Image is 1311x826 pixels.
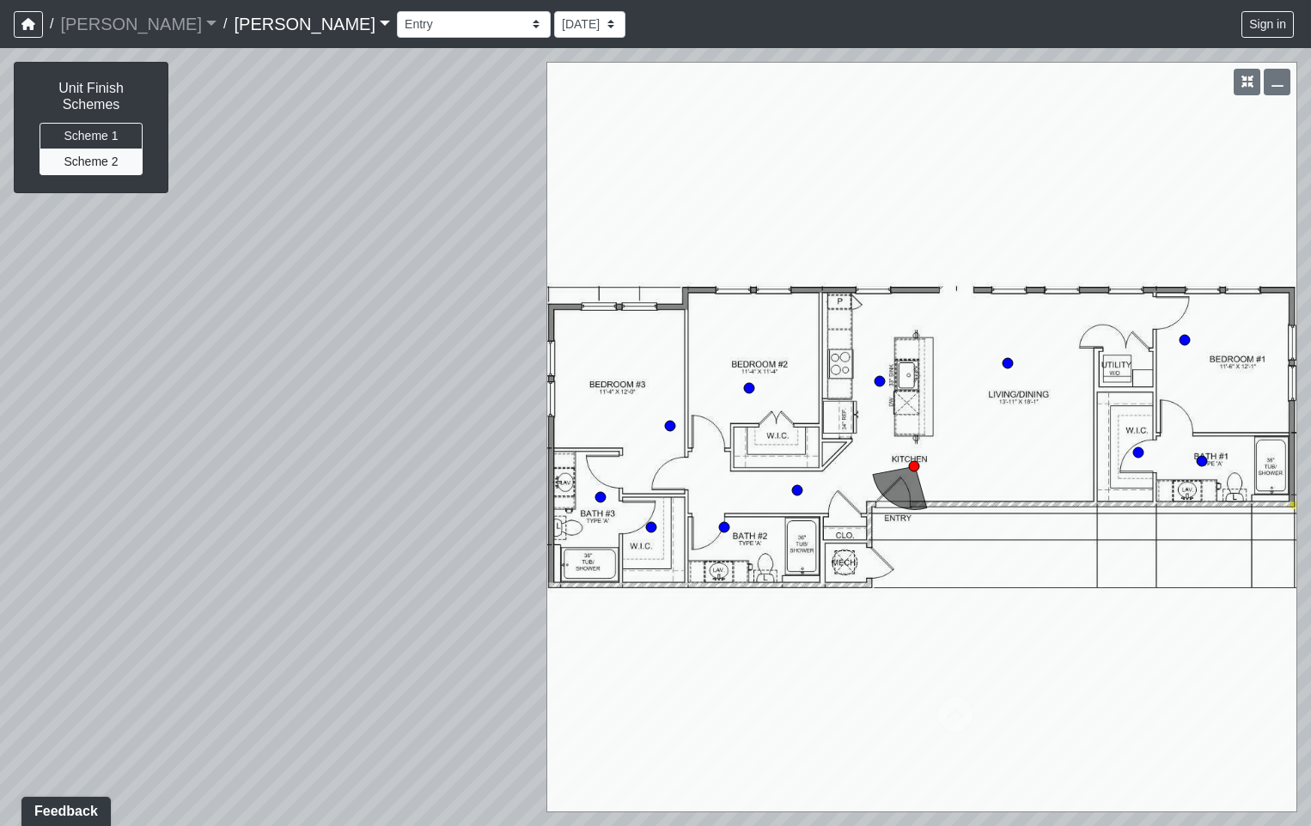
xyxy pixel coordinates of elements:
[13,792,114,826] iframe: Ybug feedback widget
[43,7,60,41] span: /
[216,7,234,41] span: /
[60,7,216,41] a: [PERSON_NAME]
[234,7,390,41] a: [PERSON_NAME]
[40,149,143,175] button: Scheme 2
[32,80,150,112] h6: Unit Finish Schemes
[1241,11,1294,38] button: Sign in
[40,123,143,149] button: Scheme 1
